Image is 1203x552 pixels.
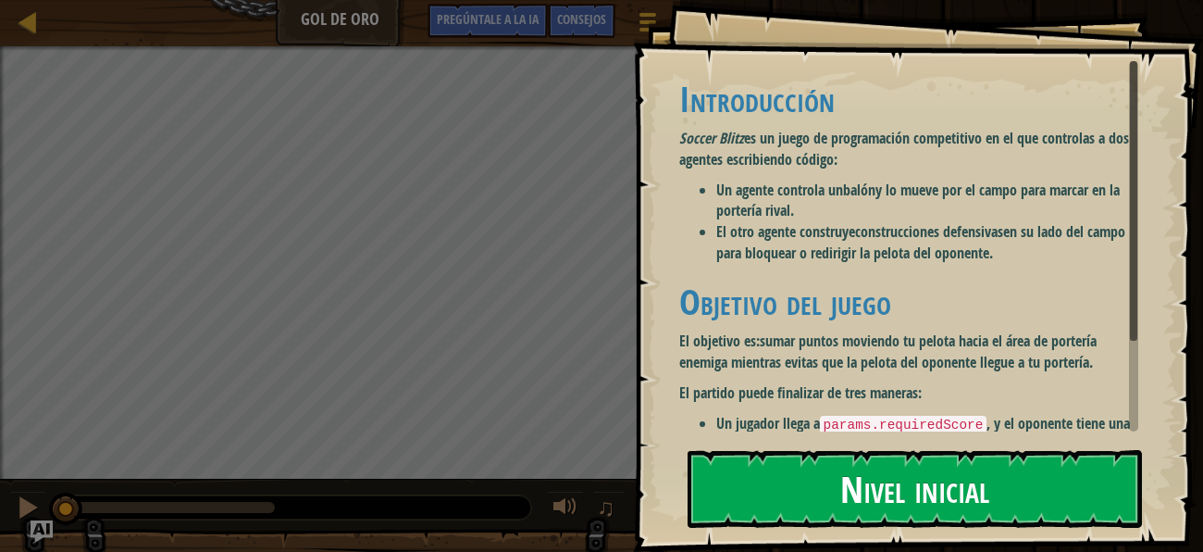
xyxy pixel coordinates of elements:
font: balón [843,180,875,200]
font: y lo mueve por el campo para marcar en la portería rival. [716,180,1120,221]
font: Soccer Blitz [679,128,744,148]
font: Un agente controla un [716,180,843,200]
font: construcciones defensivas [855,221,1003,242]
font: es un juego de programación competitivo en el que controlas a dos agentes escribiendo código: [679,128,1129,169]
font: Pregúntale a la IA [437,10,539,28]
font: El otro agente construye [716,221,855,242]
code: params.requiredScore [820,416,987,434]
button: Nivel inicial [688,450,1142,528]
button: Ajustar el volumen [547,491,584,529]
font: Un jugador llega a [716,413,820,433]
button: Ctrl + P: Pausa [9,491,46,529]
font: ♫ [597,494,615,521]
font: sumar puntos moviendo tu pelota hacia el área de portería enemiga mientras evitas que la pelota d... [679,331,1097,372]
font: El objetivo es: [679,331,760,351]
button: Mostrar el menú del juego [625,4,671,47]
font: El partido puede finalizar de tres maneras: [679,383,922,403]
font: en su lado del campo para bloquear o redirigir la pelota del oponente. [716,221,1125,263]
button: ♫ [593,491,625,529]
font: Introducción [679,74,835,123]
font: Consejos [557,10,606,28]
button: Pregúntale a la IA [31,521,53,543]
font: Nivel inicial [840,463,989,513]
button: Pregúntale a la IA [428,4,548,38]
font: Objetivo del juego [679,277,891,326]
